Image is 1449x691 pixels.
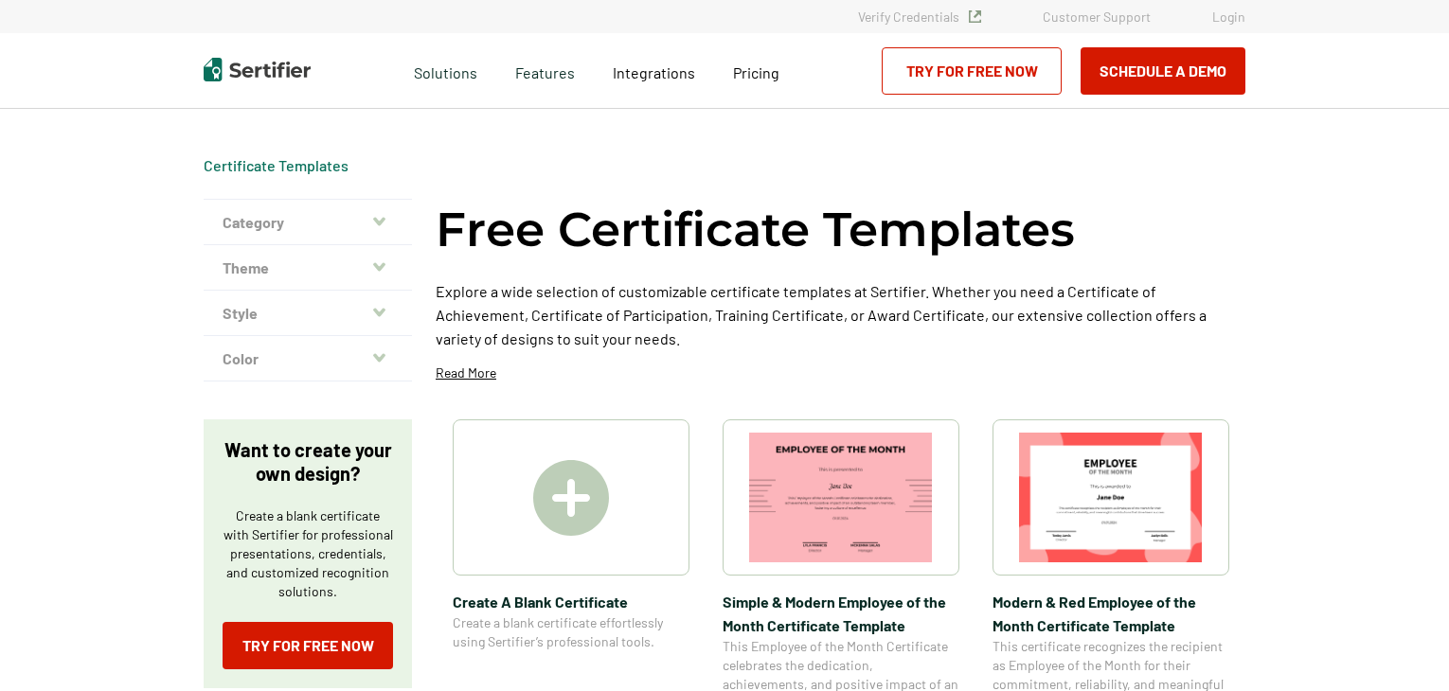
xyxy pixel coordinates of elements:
span: Pricing [733,63,779,81]
div: Breadcrumb [204,156,349,175]
a: Certificate Templates [204,156,349,174]
button: Theme [204,245,412,291]
span: Create a blank certificate effortlessly using Sertifier’s professional tools. [453,613,689,651]
h1: Free Certificate Templates [436,199,1075,260]
p: Want to create your own design? [223,438,393,486]
a: Try for Free Now [223,622,393,669]
p: Explore a wide selection of customizable certificate templates at Sertifier. Whether you need a C... [436,279,1245,350]
p: Create a blank certificate with Sertifier for professional presentations, credentials, and custom... [223,506,393,601]
button: Color [204,336,412,381]
a: Login [1212,9,1245,25]
span: Features [515,59,575,82]
a: Pricing [733,59,779,82]
span: Solutions [414,59,477,82]
a: Customer Support [1043,9,1151,25]
a: Verify Credentials [858,9,981,25]
button: Style [204,291,412,336]
img: Sertifier | Digital Credentialing Platform [204,58,311,81]
p: Read More [436,363,496,382]
a: Integrations [613,59,695,82]
img: Simple & Modern Employee of the Month Certificate Template [749,433,933,562]
span: Certificate Templates [204,156,349,175]
img: Create A Blank Certificate [533,460,609,536]
img: Verified [969,10,981,23]
span: Integrations [613,63,695,81]
span: Create A Blank Certificate [453,590,689,613]
button: Category [204,200,412,245]
span: Modern & Red Employee of the Month Certificate Template [993,590,1229,637]
span: Simple & Modern Employee of the Month Certificate Template [723,590,959,637]
img: Modern & Red Employee of the Month Certificate Template [1019,433,1203,562]
a: Try for Free Now [882,47,1062,95]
